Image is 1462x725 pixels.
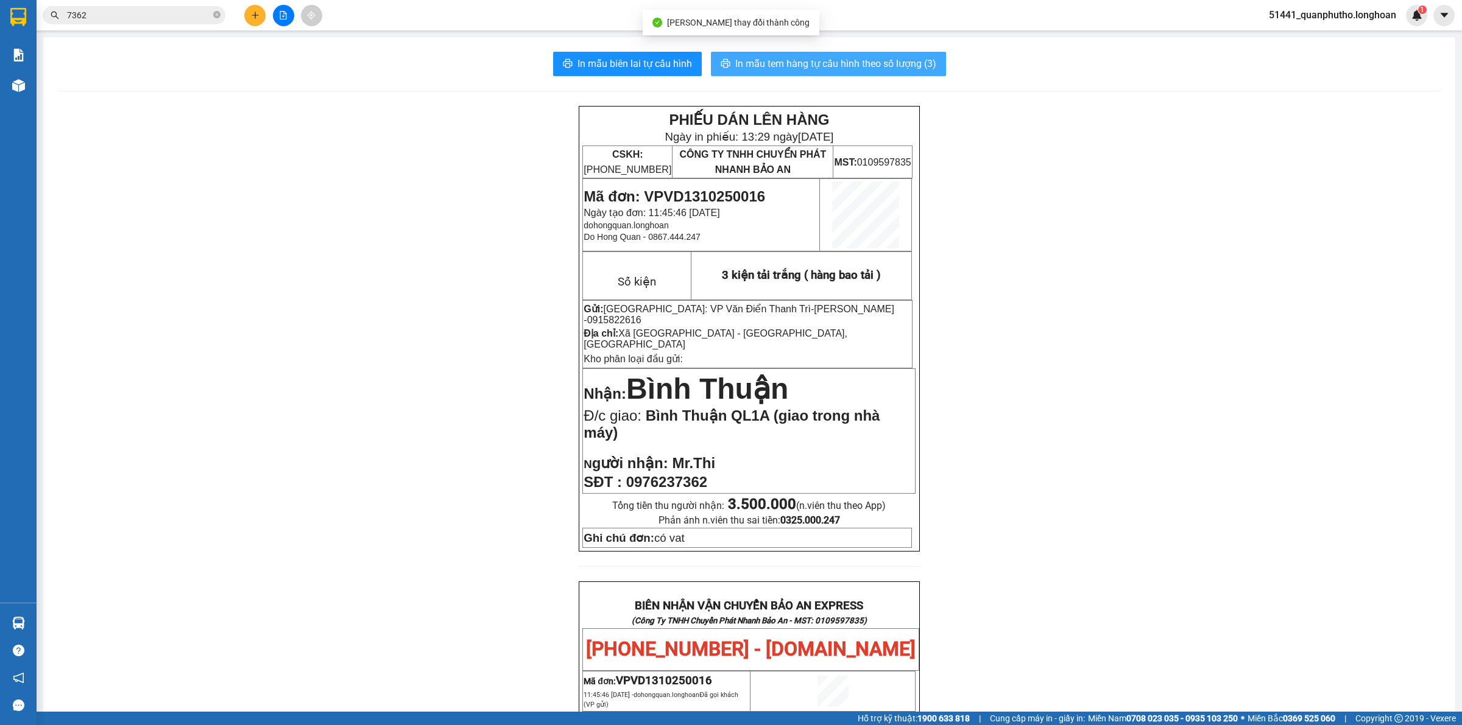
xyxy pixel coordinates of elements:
[1433,5,1455,26] button: caret-down
[1344,712,1346,725] span: |
[586,637,916,660] span: [PHONE_NUMBER] - [DOMAIN_NAME]
[584,354,683,364] span: Kho phân loại đầu gửi:
[584,691,738,709] span: dohongquan.longhoan
[584,149,671,175] span: [PHONE_NUMBER]
[273,5,294,26] button: file-add
[584,304,894,325] span: -
[652,18,662,27] span: check-circle
[251,11,260,19] span: plus
[592,455,668,471] span: gười nhận:
[12,617,25,629] img: warehouse-icon
[798,130,834,143] span: [DATE]
[584,458,668,471] strong: N
[584,531,684,544] span: có vat
[834,157,911,167] span: 0109597835
[1248,712,1335,725] span: Miền Bắc
[13,672,24,684] span: notification
[13,49,173,69] strong: (Công Ty TNHH Chuyển Phát Nhanh Bảo An - MST: 0109597835)
[584,328,847,349] span: Xã [GEOGRAPHIC_DATA] - [GEOGRAPHIC_DATA], [GEOGRAPHIC_DATA]
[626,474,707,490] span: 0976237362
[728,500,886,511] span: (n.viên thu theo App)
[213,10,221,21] span: close-circle
[301,5,322,26] button: aim
[1418,5,1427,14] sup: 1
[12,79,25,92] img: warehouse-icon
[279,11,288,19] span: file-add
[12,49,25,61] img: solution-icon
[307,11,316,19] span: aim
[722,268,881,282] span: 3 kiện tải trắng ( hàng bao tải )
[584,208,719,218] span: Ngày tạo đơn: 11:45:46 [DATE]
[1439,10,1450,21] span: caret-down
[577,56,692,71] span: In mẫu biên lai tự cấu hình
[584,474,622,490] strong: SĐT :
[667,18,810,27] span: [PERSON_NAME] thay đổi thành công
[612,149,643,159] strong: CSKH:
[584,407,645,424] span: Đ/c giao:
[584,691,738,709] span: 11:45:46 [DATE] -
[587,315,641,325] span: 0915822616
[1126,713,1238,723] strong: 0708 023 035 - 0935 103 250
[672,455,715,471] span: Mr.Thi
[563,58,573,70] span: printer
[1411,10,1422,21] img: icon-new-feature
[721,58,730,70] span: printer
[584,232,700,242] span: Do Hong Quan - 0867.444.247
[679,149,826,175] span: CÔNG TY TNHH CHUYỂN PHÁT NHANH BẢO AN
[51,11,59,19] span: search
[626,373,788,405] span: Bình Thuận
[632,616,867,625] strong: (Công Ty TNHH Chuyển Phát Nhanh Bảo An - MST: 0109597835)
[665,130,833,143] span: Ngày in phiếu: 13:29 ngày
[669,111,829,128] strong: PHIẾU DÁN LÊN HÀNG
[584,407,880,441] span: Bình Thuận QL1A (giao trong nhà máy)
[584,328,618,338] strong: Địa chỉ:
[584,385,626,402] span: Nhận:
[711,52,946,76] button: printerIn mẫu tem hàng tự cấu hình theo số lượng (3)
[213,11,221,18] span: close-circle
[612,500,886,511] span: Tổng tiền thu người nhận:
[584,304,603,314] strong: Gửi:
[10,8,26,26] img: logo-vxr
[1420,5,1424,14] span: 1
[917,713,970,723] strong: 1900 633 818
[735,56,936,71] span: In mẫu tem hàng tự cấu hình theo số lượng (3)
[780,514,840,526] strong: 0325.000.247
[990,712,1085,725] span: Cung cấp máy in - giấy in:
[604,304,811,314] span: [GEOGRAPHIC_DATA]: VP Văn Điển Thanh Trì
[979,712,981,725] span: |
[5,18,182,46] strong: BIÊN NHẬN VẬN CHUYỂN BẢO AN EXPRESS
[13,699,24,711] span: message
[1283,713,1335,723] strong: 0369 525 060
[13,645,24,656] span: question-circle
[67,9,211,22] input: Tìm tên, số ĐT hoặc mã đơn
[244,5,266,26] button: plus
[6,72,181,119] span: [PHONE_NUMBER] - [DOMAIN_NAME]
[1394,714,1403,723] span: copyright
[1259,7,1406,23] span: 51441_quanphutho.longhoan
[659,514,840,526] span: Phản ánh n.viên thu sai tiền:
[584,220,668,230] span: dohongquan.longhoan
[618,275,656,289] span: Số kiện
[834,157,856,167] strong: MST:
[584,676,712,686] span: Mã đơn:
[728,496,796,513] strong: 3.500.000
[635,599,863,612] strong: BIÊN NHẬN VẬN CHUYỂN BẢO AN EXPRESS
[584,188,765,205] span: Mã đơn: VPVD1310250016
[553,52,702,76] button: printerIn mẫu biên lai tự cấu hình
[616,674,712,687] span: VPVD1310250016
[858,712,970,725] span: Hỗ trợ kỹ thuật:
[1241,716,1245,721] span: ⚪️
[584,531,654,544] strong: Ghi chú đơn:
[584,304,894,325] span: [PERSON_NAME] -
[1088,712,1238,725] span: Miền Nam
